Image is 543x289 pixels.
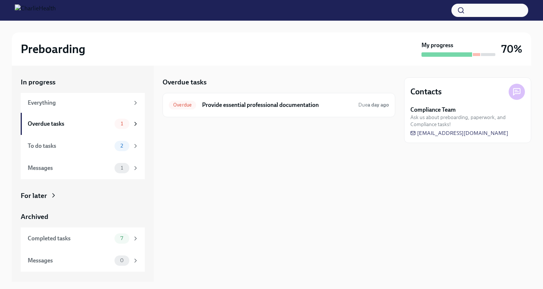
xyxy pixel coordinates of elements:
span: 1 [116,121,127,126]
strong: My progress [421,41,453,49]
h5: Overdue tasks [163,77,206,87]
div: Completed tasks [28,234,112,243]
h4: Contacts [410,86,442,97]
span: 1 [116,165,127,171]
strong: a day ago [368,102,389,108]
span: August 10th, 2025 09:00 [358,101,389,108]
span: Ask us about preboarding, paperwork, and Compliance tasks! [410,114,525,128]
span: 2 [116,143,127,149]
div: For later [21,191,47,201]
span: 7 [116,236,127,241]
a: Completed tasks7 [21,227,145,250]
div: To do tasks [28,142,112,150]
a: Messages0 [21,250,145,272]
span: Due [358,102,389,108]
h6: Provide essential professional documentation [202,101,352,109]
img: CharlieHealth [15,4,56,16]
a: In progress [21,77,145,87]
strong: Compliance Team [410,106,456,114]
a: Archived [21,212,145,222]
a: Messages1 [21,157,145,179]
a: OverdueProvide essential professional documentationDuea day ago [169,99,389,111]
a: For later [21,191,145,201]
div: Messages [28,164,112,172]
h3: 70% [501,42,522,56]
span: Overdue [169,102,196,108]
a: Overdue tasks1 [21,113,145,135]
a: [EMAIL_ADDRESS][DOMAIN_NAME] [410,129,508,137]
a: Everything [21,93,145,113]
div: Everything [28,99,129,107]
div: Overdue tasks [28,120,112,128]
a: To do tasks2 [21,135,145,157]
div: Messages [28,257,112,265]
span: 0 [116,258,128,263]
h2: Preboarding [21,42,85,56]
